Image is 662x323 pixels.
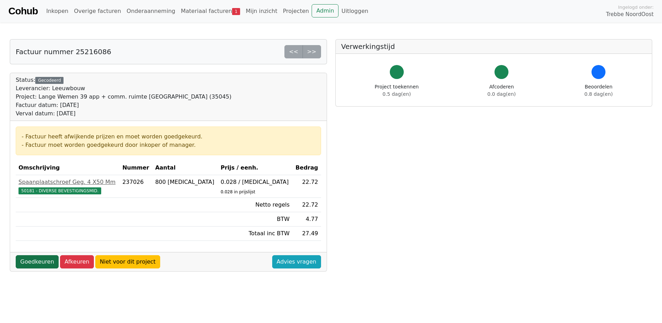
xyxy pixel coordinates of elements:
[606,10,654,19] span: Trebbe NoordOost
[124,4,178,18] a: Onderaanneming
[16,109,231,118] div: Verval datum: [DATE]
[153,161,218,175] th: Aantal
[339,4,371,18] a: Uitloggen
[16,93,231,101] div: Project: Lange Wemen 39 app + comm. ruimte [GEOGRAPHIC_DATA] (35045)
[585,83,613,98] div: Beoordelen
[292,161,321,175] th: Bedrag
[243,4,280,18] a: Mijn inzicht
[218,161,292,175] th: Prijs / eenh.
[218,227,292,241] td: Totaal inc BTW
[43,4,71,18] a: Inkopen
[488,91,516,97] span: 0.0 dag(en)
[18,178,117,186] div: Spaanplaatschroef Geg. 4 X50 Mm
[272,255,321,268] a: Advies vragen
[341,42,647,51] h5: Verwerkingstijd
[22,141,315,149] div: - Factuur moet worden goedgekeurd door inkoper of manager.
[585,91,613,97] span: 0.8 dag(en)
[221,178,290,186] div: 0.028 / [MEDICAL_DATA]
[16,161,120,175] th: Omschrijving
[292,175,321,198] td: 22.72
[221,189,255,194] sub: 0.028 in prijslijst
[155,178,215,186] div: 800 [MEDICAL_DATA]
[292,227,321,241] td: 27.49
[375,83,419,98] div: Project toekennen
[280,4,312,18] a: Projecten
[120,175,153,198] td: 237026
[60,255,94,268] a: Afkeuren
[218,212,292,227] td: BTW
[16,101,231,109] div: Factuur datum: [DATE]
[16,255,59,268] a: Goedkeuren
[292,198,321,212] td: 22.72
[16,48,111,56] h5: Factuur nummer 25216086
[16,76,231,118] div: Status:
[312,4,339,17] a: Admin
[18,187,101,194] span: 50181 - DIVERSE BEVESTIGINGSMID.
[16,84,231,93] div: Leverancier: Leeuwbouw
[178,4,243,18] a: Materiaal facturen1
[35,77,64,84] div: Gecodeerd
[218,198,292,212] td: Netto regels
[71,4,124,18] a: Overige facturen
[232,8,240,15] span: 1
[8,3,38,20] a: Cohub
[292,212,321,227] td: 4.77
[618,4,654,10] span: Ingelogd onder:
[18,178,117,195] a: Spaanplaatschroef Geg. 4 X50 Mm50181 - DIVERSE BEVESTIGINGSMID.
[120,161,153,175] th: Nummer
[22,132,315,141] div: - Factuur heeft afwijkende prijzen en moet worden goedgekeurd.
[382,91,411,97] span: 0.5 dag(en)
[95,255,160,268] a: Niet voor dit project
[488,83,516,98] div: Afcoderen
